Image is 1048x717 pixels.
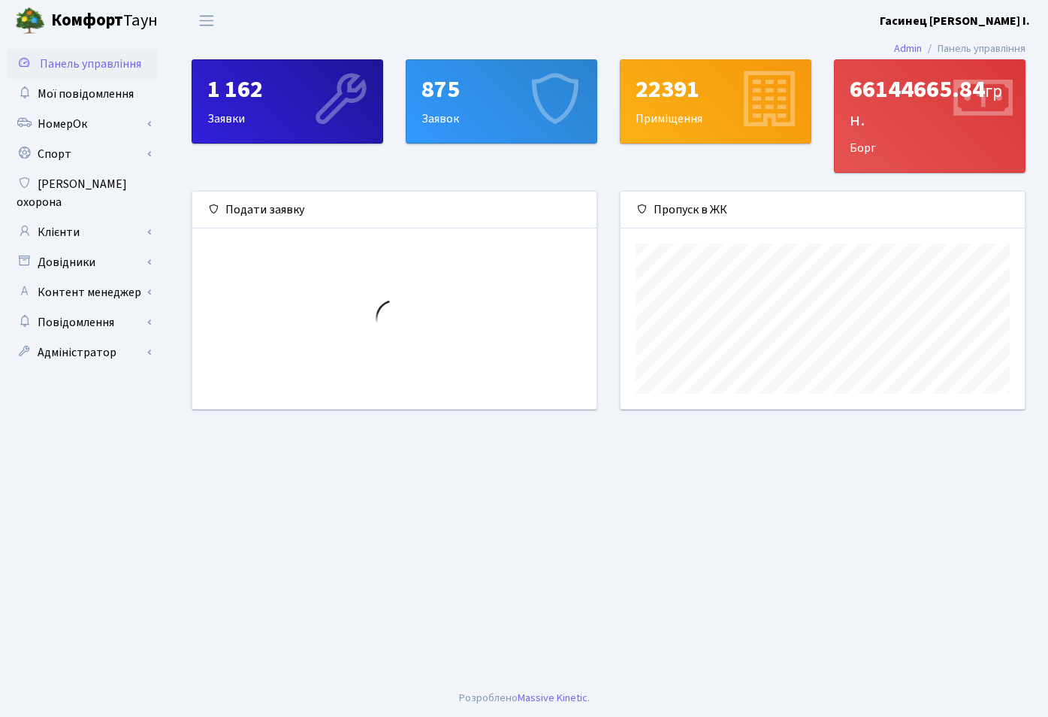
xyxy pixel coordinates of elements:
a: Довідники [8,247,158,277]
div: Заявок [406,60,596,143]
a: Admin [894,41,922,56]
a: Адміністратор [8,337,158,368]
img: logo.png [15,6,45,36]
a: 875Заявок [406,59,597,144]
a: [PERSON_NAME] охорона [8,169,158,217]
a: Повідомлення [8,307,158,337]
div: Заявки [192,60,382,143]
div: 22391 [636,75,796,104]
nav: breadcrumb [871,33,1048,65]
a: Клієнти [8,217,158,247]
div: Подати заявку [192,192,596,228]
span: Таун [51,8,158,34]
a: Контент менеджер [8,277,158,307]
a: Мої повідомлення [8,79,158,109]
div: Пропуск в ЖК [621,192,1025,228]
b: Гасинец [PERSON_NAME] I. [880,13,1030,29]
a: Панель управління [8,49,158,79]
a: Massive Kinetic [518,690,587,706]
span: Мої повідомлення [38,86,134,102]
a: Спорт [8,139,158,169]
div: Приміщення [621,60,811,143]
div: 66144665.84 [850,75,1010,133]
li: Панель управління [922,41,1025,57]
b: Комфорт [51,8,123,32]
a: НомерОк [8,109,158,139]
div: Розроблено . [459,690,590,706]
div: Борг [835,60,1025,172]
a: 22391Приміщення [620,59,811,144]
a: Гасинец [PERSON_NAME] I. [880,12,1030,30]
div: 875 [421,75,581,104]
button: Переключити навігацію [188,8,225,33]
div: 1 162 [207,75,367,104]
a: 1 162Заявки [192,59,383,144]
span: Панель управління [40,56,141,72]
